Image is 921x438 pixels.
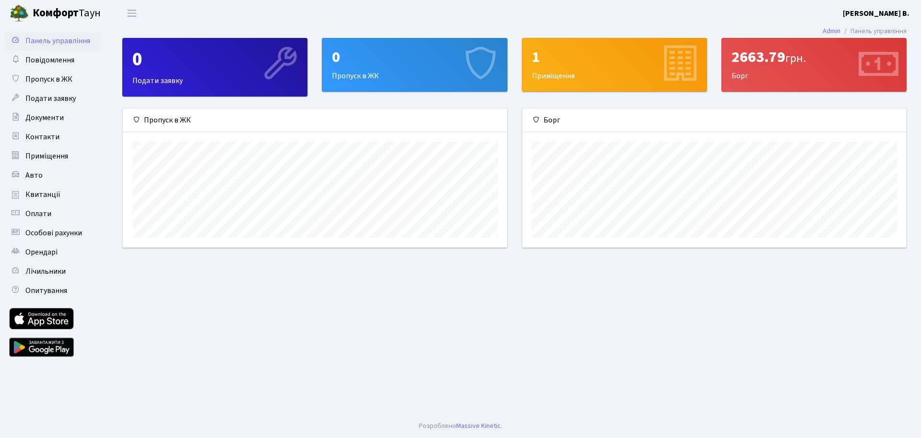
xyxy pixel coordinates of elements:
span: Панель управління [25,36,90,46]
span: Авто [25,170,43,181]
a: Приміщення [5,146,101,166]
a: Особові рахунки [5,223,101,243]
a: Пропуск в ЖК [5,70,101,89]
a: Massive Kinetic [456,421,501,431]
span: Таун [33,5,101,22]
li: Панель управління [840,26,907,36]
div: Пропуск в ЖК [123,109,507,132]
b: Комфорт [33,5,79,21]
a: 0Подати заявку [122,38,307,97]
div: 0 [332,48,497,66]
a: Admin [823,26,840,36]
a: Документи [5,108,101,127]
a: Контакти [5,127,101,146]
a: Авто [5,166,101,185]
span: Оплати [25,208,51,219]
div: Борг [722,38,906,91]
div: Приміщення [522,38,707,91]
div: 1 [532,48,697,66]
div: Подати заявку [123,38,307,96]
a: 1Приміщення [522,38,707,92]
a: Повідомлення [5,50,101,70]
div: 0 [132,48,297,71]
div: Розроблено . [419,421,502,431]
button: Переключити навігацію [120,5,144,21]
span: Пропуск в ЖК [25,74,72,85]
span: Подати заявку [25,93,76,104]
span: грн. [785,50,806,67]
img: logo.png [10,4,29,23]
div: 2663.79 [732,48,897,66]
span: Квитанції [25,189,60,200]
a: Лічильники [5,262,101,281]
span: Орендарі [25,247,58,257]
a: [PERSON_NAME] В. [843,8,909,19]
a: Опитування [5,281,101,300]
a: 0Пропуск в ЖК [322,38,507,92]
span: Повідомлення [25,55,74,65]
a: Квитанції [5,185,101,204]
a: Оплати [5,204,101,223]
span: Документи [25,112,64,123]
span: Лічильники [25,266,66,277]
span: Контакти [25,132,59,142]
div: Борг [522,109,907,132]
span: Приміщення [25,151,68,161]
div: Пропуск в ЖК [322,38,507,91]
span: Особові рахунки [25,228,82,238]
nav: breadcrumb [808,21,921,41]
a: Панель управління [5,31,101,50]
span: Опитування [25,285,67,296]
a: Орендарі [5,243,101,262]
a: Подати заявку [5,89,101,108]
